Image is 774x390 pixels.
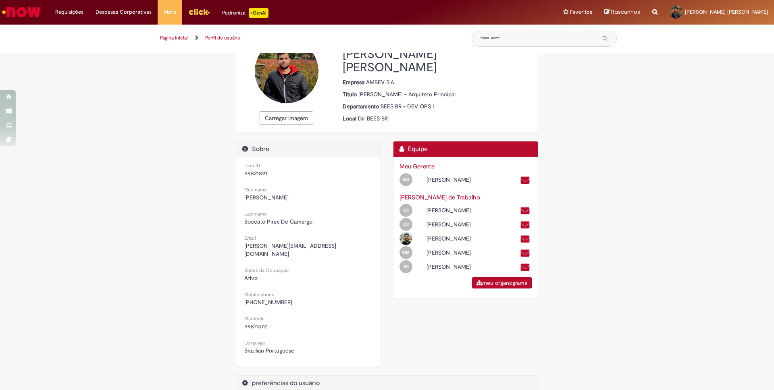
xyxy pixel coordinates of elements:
[244,242,336,257] span: [PERSON_NAME][EMAIL_ADDRESS][DOMAIN_NAME]
[420,176,501,184] div: [PERSON_NAME]
[381,103,434,110] span: BEES BR - DEV OPS I
[393,259,502,273] div: Open Profile: Rodrigo Barbosa Costa
[420,249,501,257] div: [PERSON_NAME]
[399,145,532,153] h2: Equipe
[685,8,768,15] span: [PERSON_NAME] [PERSON_NAME]
[244,347,294,354] span: Brazilian Portuguese
[520,176,530,185] a: Enviar um e-mail para Marcio.Guima@AB-inbev.com
[242,380,532,387] h2: preferências do usuário
[366,79,395,86] span: AMBEV S.A.
[343,115,358,122] strong: Local
[343,103,381,110] strong: Departamento
[96,8,152,16] span: Despesas Corporativas
[358,91,456,98] span: [PERSON_NAME] - Arquiteto Principal
[393,217,502,231] div: Open Profile: Douglas Jean Dionizio da Silva
[260,111,313,125] button: Carregar imagem
[160,35,188,41] a: Página inicial
[420,220,501,228] div: [PERSON_NAME]
[244,211,267,217] small: Last name
[472,277,532,288] a: meu organograma
[244,291,275,298] small: Mobile phone
[393,245,502,259] div: Open Profile: Maria Luisa Souza Matos
[157,31,460,46] ul: Trilhas de página
[399,194,532,201] h3: [PERSON_NAME] de Trabalho
[520,206,530,216] a: Enviar um e-mail para diego.correa@ab-inbev.com
[393,231,502,245] div: Open Profile: Jefferson Silva
[420,234,501,243] div: [PERSON_NAME]
[611,8,640,16] span: Rascunhos
[244,323,267,330] span: 99811372
[244,218,312,225] span: Boccato Pires De Camargo
[399,163,532,170] h3: Meu Gerente
[244,187,267,193] small: First name
[244,274,258,282] span: Ativo
[343,48,532,74] h2: [PERSON_NAME] [PERSON_NAME]
[570,8,592,16] span: Favoritos
[242,145,375,153] h2: Sobre
[188,6,210,18] img: click_logo_yellow_360x200.png
[343,79,366,86] strong: Empresa
[404,207,409,213] span: DS
[403,177,409,182] span: MG
[249,8,268,18] p: +GenAi
[393,203,502,217] div: Open Profile: Diego Rodrigo Correa Dos Santos
[404,222,409,227] span: DS
[244,194,289,201] span: [PERSON_NAME]
[343,91,358,98] strong: Título
[205,35,240,41] a: Perfil do usuário
[520,263,530,272] a: Enviar um e-mail para Rodrigo.Barbosa@AB-Inbev.com
[420,206,501,214] div: [PERSON_NAME]
[520,234,530,244] a: Enviar um e-mail para Jefferson.Silva@AB-inbev.com
[244,267,289,274] small: Status da Ocupação
[404,264,409,269] span: RC
[1,4,42,20] img: ServiceNow
[393,172,502,186] div: Open Profile: Marcio Yugi Guima
[244,170,267,177] span: 99821891
[244,299,292,306] span: [PHONE_NUMBER]
[164,8,176,16] span: More
[520,220,530,230] a: Enviar um e-mail para Douglas.Dionizio@AB-inbev.com
[244,315,264,322] small: Matricula
[55,8,83,16] span: Requisições
[604,8,640,16] a: Rascunhos
[402,250,410,255] span: MM
[358,115,388,122] span: Dir BEES BR
[520,249,530,258] a: Enviar um e-mail para Maria.Matos@AB-Inbev.com
[244,162,260,169] small: User ID
[420,263,501,271] div: [PERSON_NAME]
[222,8,268,18] div: Padroniza
[244,340,265,346] small: Language
[244,235,256,241] small: Email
